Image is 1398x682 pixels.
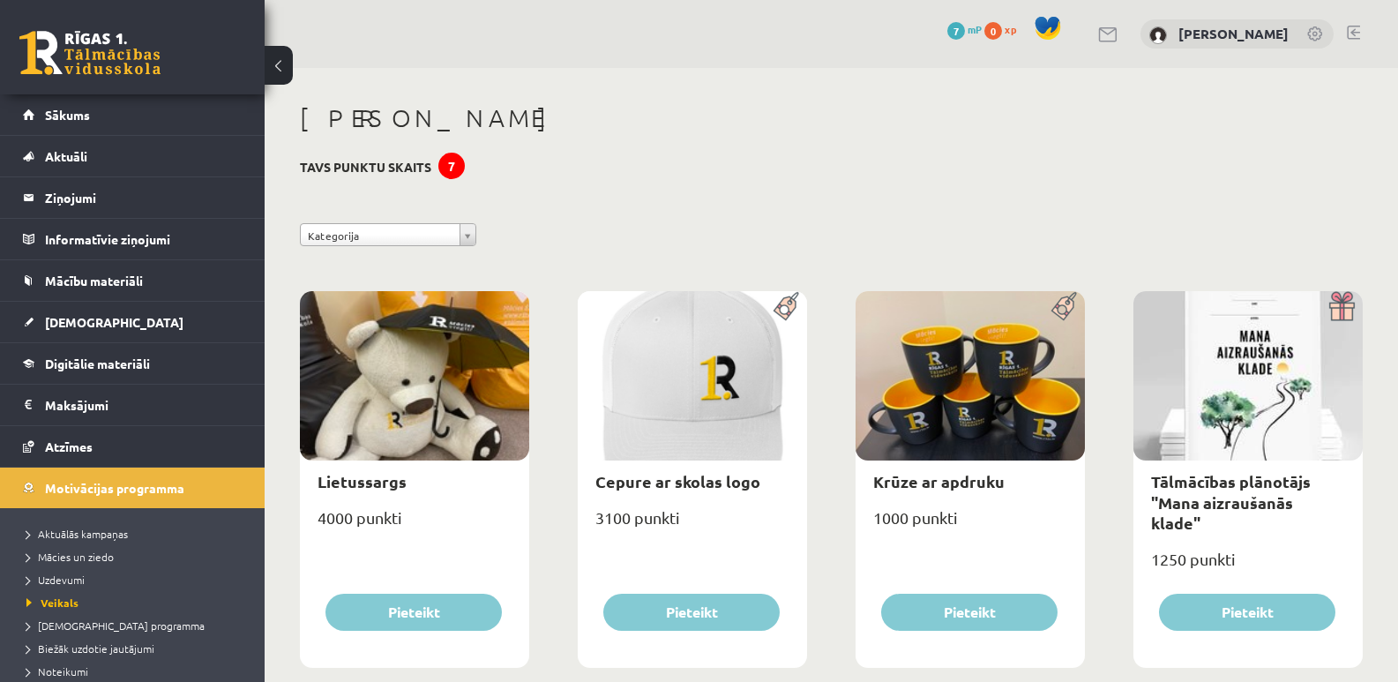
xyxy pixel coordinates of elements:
a: Krūze ar apdruku [873,471,1005,491]
span: Veikals [26,596,78,610]
span: xp [1005,22,1016,36]
span: [DEMOGRAPHIC_DATA] programma [26,618,205,633]
a: [PERSON_NAME] [1178,25,1289,42]
button: Pieteikt [603,594,780,631]
a: Digitālie materiāli [23,343,243,384]
span: Uzdevumi [26,573,85,587]
img: Dāvana ar pārsteigumu [1323,291,1363,321]
span: 7 [947,22,965,40]
a: Veikals [26,595,247,611]
a: Maksājumi [23,385,243,425]
span: Sākums [45,107,90,123]
div: 4000 punkti [300,503,529,547]
a: 0 xp [984,22,1025,36]
span: Biežāk uzdotie jautājumi [26,641,154,656]
span: Mācies un ziedo [26,550,114,564]
div: 1000 punkti [856,503,1085,547]
img: Populāra prece [767,291,807,321]
legend: Ziņojumi [45,177,243,218]
span: Mācību materiāli [45,273,143,289]
a: Cepure ar skolas logo [595,471,760,491]
span: Atzīmes [45,438,93,454]
div: 3100 punkti [578,503,807,547]
img: Populāra prece [1045,291,1085,321]
a: Lietussargs [318,471,407,491]
a: Aktuālās kampaņas [26,526,247,542]
img: Amālija Gabrene [1149,26,1167,44]
a: Mācību materiāli [23,260,243,301]
a: Ziņojumi [23,177,243,218]
h1: [PERSON_NAME] [300,103,1363,133]
div: 7 [438,153,465,179]
button: Pieteikt [325,594,502,631]
a: Motivācijas programma [23,468,243,508]
span: Motivācijas programma [45,480,184,496]
a: Sākums [23,94,243,135]
span: Aktuālās kampaņas [26,527,128,541]
span: Aktuāli [45,148,87,164]
span: mP [968,22,982,36]
button: Pieteikt [881,594,1058,631]
span: [DEMOGRAPHIC_DATA] [45,314,183,330]
legend: Maksājumi [45,385,243,425]
a: 7 mP [947,22,982,36]
a: Rīgas 1. Tālmācības vidusskola [19,31,161,75]
a: Kategorija [300,223,476,246]
a: Tālmācības plānotājs "Mana aizraušanās klade" [1151,471,1311,533]
a: [DEMOGRAPHIC_DATA] programma [26,618,247,633]
div: 1250 punkti [1133,544,1363,588]
a: Uzdevumi [26,572,247,588]
span: Kategorija [308,224,452,247]
a: [DEMOGRAPHIC_DATA] [23,302,243,342]
a: Noteikumi [26,663,247,679]
a: Atzīmes [23,426,243,467]
a: Informatīvie ziņojumi [23,219,243,259]
span: Digitālie materiāli [45,356,150,371]
span: 0 [984,22,1002,40]
a: Mācies un ziedo [26,549,247,565]
a: Aktuāli [23,136,243,176]
span: Noteikumi [26,664,88,678]
legend: Informatīvie ziņojumi [45,219,243,259]
a: Biežāk uzdotie jautājumi [26,641,247,656]
h3: Tavs punktu skaits [300,160,431,175]
button: Pieteikt [1159,594,1335,631]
